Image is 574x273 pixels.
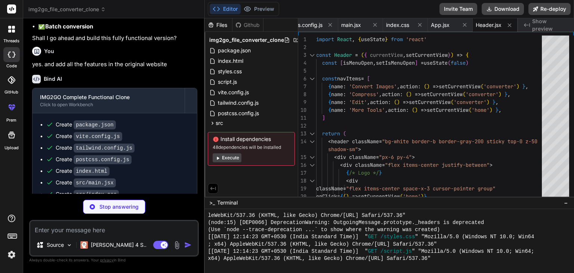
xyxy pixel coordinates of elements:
[33,88,185,113] button: IMG2GO Complete Functional CloneClick to open Workbench
[499,107,502,113] span: ,
[564,199,568,206] span: −
[380,248,412,255] span: /script.js
[394,99,397,105] span: (
[74,190,119,199] code: src/index.css
[56,190,119,198] div: Create
[431,21,450,29] span: App.jsx
[298,98,306,106] div: 9
[328,99,331,105] span: {
[298,130,306,138] div: 13
[331,83,343,90] span: name
[28,6,106,13] span: img2go_file_converter_clone
[421,91,463,98] span: setCurrentView
[406,36,427,43] span: 'react'
[328,83,331,90] span: {
[4,145,19,151] label: Upload
[217,109,260,118] span: postcss.config.js
[391,36,403,43] span: from
[322,130,340,137] span: return
[448,52,451,58] span: }
[307,130,317,138] div: Click to collapse the range.
[418,83,421,90] span: :
[217,56,244,65] span: index.html
[44,75,62,83] h6: Bind AI
[334,154,337,160] span: <
[415,107,418,113] span: )
[385,36,388,43] span: }
[352,193,358,200] span: =>
[358,193,400,200] span: setCurrentView
[379,91,382,98] span: ,
[466,59,469,66] span: )
[481,83,484,90] span: (
[361,36,385,43] span: useState
[322,75,337,82] span: const
[74,155,132,164] code: postcss.config.js
[504,91,507,98] span: }
[507,91,510,98] span: ,
[32,60,197,69] p: yes. and add all the features in the original website
[532,18,568,33] span: Show preview
[454,99,487,105] span: 'converter'
[385,162,490,168] span: "flex items-center justify-between"
[298,106,306,114] div: 10
[525,83,528,90] span: ,
[334,52,352,58] span: Header
[343,193,346,200] span: (
[99,203,139,211] p: Stop answering
[337,154,376,160] span: div className
[45,23,93,30] strong: Batch conversion
[406,107,409,113] span: :
[346,177,349,184] span: <
[74,120,116,129] code: package.json
[472,107,490,113] span: 'home'
[173,241,181,249] img: attachment
[421,107,427,113] span: =>
[32,34,197,43] p: Shall I go ahead and build this fully functional version?
[328,138,331,145] span: <
[349,107,385,113] span: 'More Tools'
[307,153,317,161] div: Click to collapse the range.
[80,241,88,249] img: Claude 4 Sonnet
[376,154,379,160] span: =
[490,107,493,113] span: )
[367,99,370,105] span: ,
[6,117,16,123] label: prem
[100,258,114,262] span: privacy
[307,177,317,185] div: Click to collapse the range.
[298,169,306,177] div: 17
[412,107,415,113] span: (
[349,99,367,105] span: 'Edit'
[340,193,343,200] span: {
[368,248,377,255] span: GET
[412,154,415,160] span: >
[349,169,379,176] span: /* Logo */
[433,83,439,90] span: =>
[337,36,352,43] span: React
[331,138,379,145] span: header className
[400,91,403,98] span: :
[66,242,72,248] img: Pick Models
[367,75,370,82] span: [
[343,185,346,192] span: =
[439,83,481,90] span: setCurrentView
[400,83,418,90] span: action
[74,167,109,176] code: index.html
[403,193,421,200] span: 'home'
[379,154,412,160] span: "px-6 py-4"
[210,4,241,14] button: Editor
[307,161,317,169] div: Click to collapse the range.
[380,233,415,240] span: /styles.css
[217,46,251,55] span: package.json
[466,52,469,58] span: {
[328,91,331,98] span: {
[298,75,306,83] div: 6
[346,185,496,192] span: "flex items-center space-x-3 cursor-pointer group"
[412,248,534,255] span: " "Mozilla/5.0 (Windows NT 10.0; Win64;
[208,219,484,226] span: (node:15) [DEP0066] DeprecationWarning: OutgoingMessage.prototype._headers is deprecated
[358,146,361,153] span: >
[208,248,368,255] span: [[DATE] 12:14:23 GMT+0530 (India Standard Time)] "
[487,99,490,105] span: )
[74,144,135,153] code: tailwind.config.js
[208,241,437,248] span: ; x64) AppleWebKit/537.36 (KHTML, like Gecko) Chrome/[URL] Safari/537.36"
